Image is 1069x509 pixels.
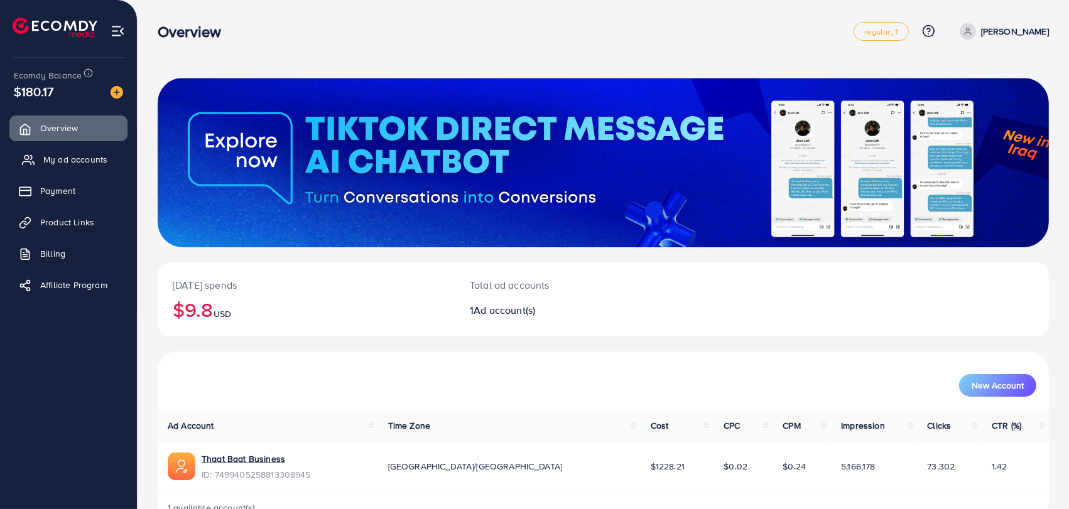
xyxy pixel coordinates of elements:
[40,122,78,134] span: Overview
[928,419,952,432] span: Clicks
[9,272,128,297] a: Affiliate Program
[864,28,898,36] span: regular_1
[13,18,97,37] img: logo
[43,153,107,166] span: My ad accounts
[40,279,107,291] span: Affiliate Program
[14,69,82,82] span: Ecomdy Balance
[1016,453,1060,500] iframe: Chat
[928,460,955,473] span: 73,302
[959,374,1036,397] button: New Account
[14,82,53,100] span: $180.17
[724,419,740,432] span: CPC
[854,22,908,41] a: regular_1
[214,308,231,320] span: USD
[972,381,1024,390] span: New Account
[9,178,128,203] a: Payment
[173,277,440,292] p: [DATE] spends
[202,468,311,481] span: ID: 7499405258813308945
[173,297,440,321] h2: $9.8
[388,419,430,432] span: Time Zone
[841,419,885,432] span: Impression
[992,419,1021,432] span: CTR (%)
[40,247,65,260] span: Billing
[955,23,1049,40] a: [PERSON_NAME]
[40,185,75,197] span: Payment
[168,453,195,480] img: ic-ads-acc.e4c84228.svg
[9,115,128,141] a: Overview
[783,460,806,473] span: $0.24
[388,460,563,473] span: [GEOGRAPHIC_DATA]/[GEOGRAPHIC_DATA]
[724,460,747,473] span: $0.02
[783,419,800,432] span: CPM
[992,460,1007,473] span: 1.42
[202,453,311,465] a: Thaat Baat Business
[9,210,128,235] a: Product Links
[474,303,535,317] span: Ad account(s)
[470,304,663,316] h2: 1
[168,419,214,432] span: Ad Account
[111,86,123,99] img: image
[40,216,94,228] span: Product Links
[111,24,125,38] img: menu
[9,147,128,172] a: My ad accounts
[158,23,231,41] h3: Overview
[9,241,128,266] a: Billing
[470,277,663,292] p: Total ad accounts
[651,460,685,473] span: $1228.21
[981,24,1049,39] p: [PERSON_NAME]
[651,419,669,432] span: Cost
[841,460,875,473] span: 5,166,178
